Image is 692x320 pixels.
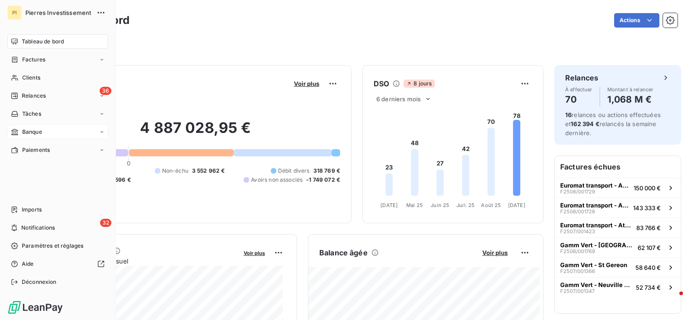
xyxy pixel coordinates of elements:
[192,167,225,175] span: 3 552 962 €
[565,111,661,136] span: relances ou actions effectuées et relancés la semaine dernière.
[22,278,57,286] span: Déconnexion
[294,80,319,87] span: Voir plus
[481,202,501,208] tspan: Août 25
[565,111,572,118] span: 16
[278,167,310,175] span: Débit divers
[565,92,592,107] h4: 70
[22,110,41,118] span: Tâches
[457,202,475,208] tspan: Juil. 25
[380,202,398,208] tspan: [DATE]
[51,119,340,146] h2: 4 887 028,95 €
[560,268,595,274] span: F2507/001366
[376,95,421,103] span: 6 derniers mois
[555,217,681,237] button: Euromat transport - Athis Mons (BaiF2507/00142383 766 €
[555,237,681,257] button: Gamm Vert - [GEOGRAPHIC_DATA]F2508/00176962 107 €
[508,202,525,208] tspan: [DATE]
[633,204,661,212] span: 143 333 €
[607,92,654,107] h4: 1,068 M €
[22,242,83,250] span: Paramètres et réglages
[22,128,42,136] span: Banque
[555,178,681,198] button: Euromat transport - Athis Mons (BaiF2508/001729150 000 €
[313,167,340,175] span: 318 769 €
[636,284,661,291] span: 52 734 €
[22,206,42,214] span: Imports
[560,221,633,229] span: Euromat transport - Athis Mons (Bai
[7,257,108,271] a: Aide
[636,224,661,231] span: 83 766 €
[560,261,627,268] span: Gamm Vert - St Gereon
[560,281,632,288] span: Gamm Vert - Neuville de [GEOGRAPHIC_DATA]
[374,78,389,89] h6: DSO
[251,176,303,184] span: Avoirs non associés
[560,182,630,189] span: Euromat transport - Athis Mons (Bai
[431,202,449,208] tspan: Juin 25
[607,87,654,92] span: Montant à relancer
[21,224,55,232] span: Notifications
[7,5,22,20] div: PI
[555,198,681,217] button: Euromat transport - Athis Mons (BaiF2508/001728143 333 €
[404,80,434,88] span: 8 jours
[560,249,595,254] span: F2508/001769
[638,244,661,251] span: 62 107 €
[319,247,368,258] h6: Balance âgée
[100,219,111,227] span: 32
[244,250,265,256] span: Voir plus
[480,249,510,257] button: Voir plus
[306,176,340,184] span: -1 749 072 €
[565,72,598,83] h6: Relances
[571,120,599,127] span: 162 394 €
[565,87,592,92] span: À effectuer
[51,256,237,266] span: Chiffre d'affaires mensuel
[555,277,681,297] button: Gamm Vert - Neuville de [GEOGRAPHIC_DATA]F2507/00134752 734 €
[291,80,322,88] button: Voir plus
[22,92,46,100] span: Relances
[560,229,595,234] span: F2507/001423
[482,249,508,256] span: Voir plus
[7,300,63,315] img: Logo LeanPay
[555,156,681,178] h6: Factures échues
[22,74,40,82] span: Clients
[635,264,661,271] span: 58 640 €
[25,9,91,16] span: Pierres Investissement
[560,241,634,249] span: Gamm Vert - [GEOGRAPHIC_DATA]
[100,87,111,95] span: 36
[614,13,659,28] button: Actions
[22,38,64,46] span: Tableau de bord
[634,184,661,192] span: 150 000 €
[560,288,595,294] span: F2507/001347
[560,189,595,194] span: F2508/001729
[22,260,34,268] span: Aide
[127,160,130,167] span: 0
[560,209,595,214] span: F2508/001728
[560,202,630,209] span: Euromat transport - Athis Mons (Bai
[22,146,50,154] span: Paiements
[661,289,683,311] iframe: Intercom live chat
[406,202,423,208] tspan: Mai 25
[241,249,268,257] button: Voir plus
[22,56,45,64] span: Factures
[162,167,188,175] span: Non-échu
[555,257,681,277] button: Gamm Vert - St GereonF2507/00136658 640 €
